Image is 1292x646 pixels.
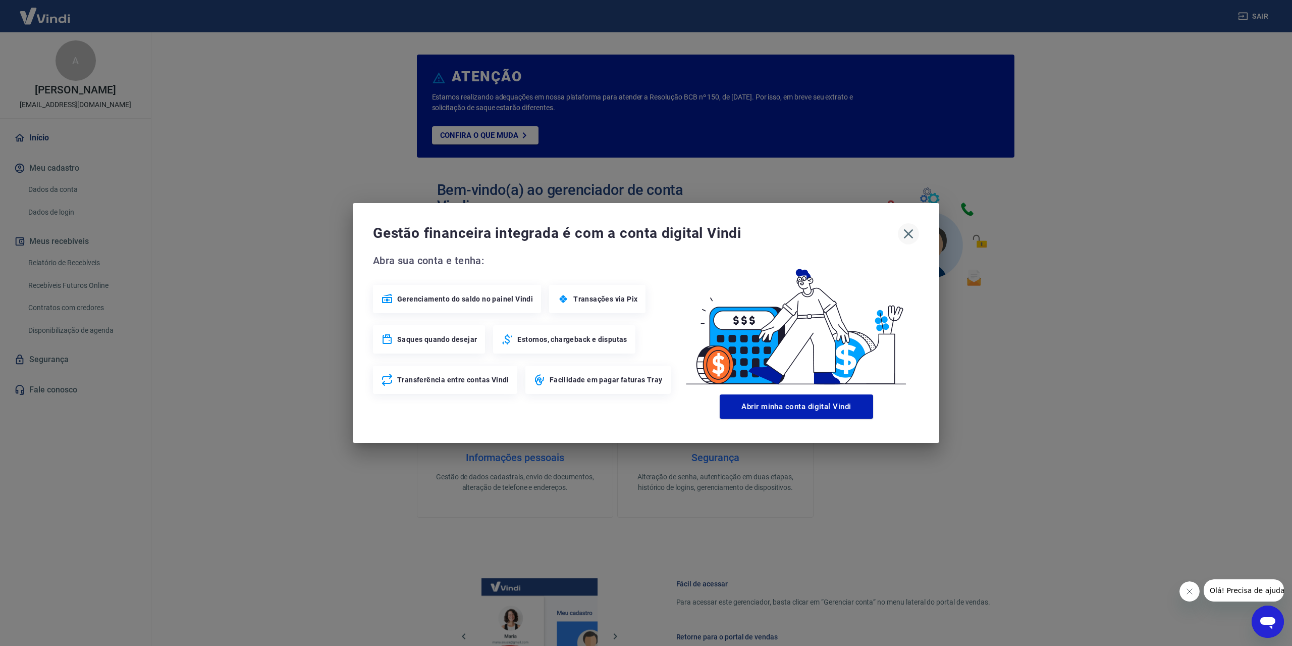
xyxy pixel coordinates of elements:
[397,294,533,304] span: Gerenciamento do saldo no painel Vindi
[573,294,637,304] span: Transações via Pix
[1179,581,1200,602] iframe: Fechar mensagem
[373,223,898,243] span: Gestão financeira integrada é com a conta digital Vindi
[517,334,627,344] span: Estornos, chargeback e disputas
[397,375,509,385] span: Transferência entre contas Vindi
[674,253,919,390] img: Good Billing
[550,375,663,385] span: Facilidade em pagar faturas Tray
[1204,579,1284,602] iframe: Mensagem da empresa
[1252,606,1284,638] iframe: Botão para abrir a janela de mensagens
[6,7,85,15] span: Olá! Precisa de ajuda?
[373,253,674,269] span: Abra sua conta e tenha:
[720,394,873,419] button: Abrir minha conta digital Vindi
[397,334,477,344] span: Saques quando desejar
